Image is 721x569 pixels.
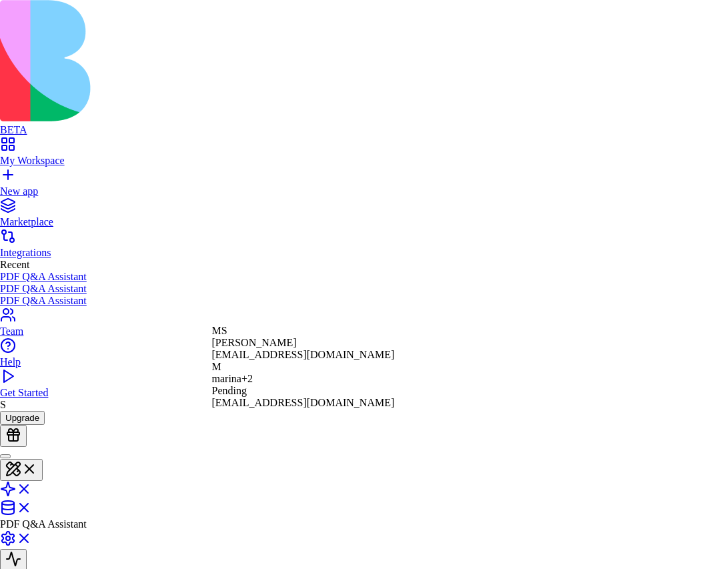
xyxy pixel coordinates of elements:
span: M [212,361,221,372]
span: [EMAIL_ADDRESS][DOMAIN_NAME] [212,397,395,408]
span: [EMAIL_ADDRESS][DOMAIN_NAME] [212,349,395,360]
span: MS [212,325,227,336]
span: [PERSON_NAME] [212,337,297,348]
span: marina+2 [212,373,253,384]
span: Pending [212,385,247,396]
div: Suggestions [212,325,395,409]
